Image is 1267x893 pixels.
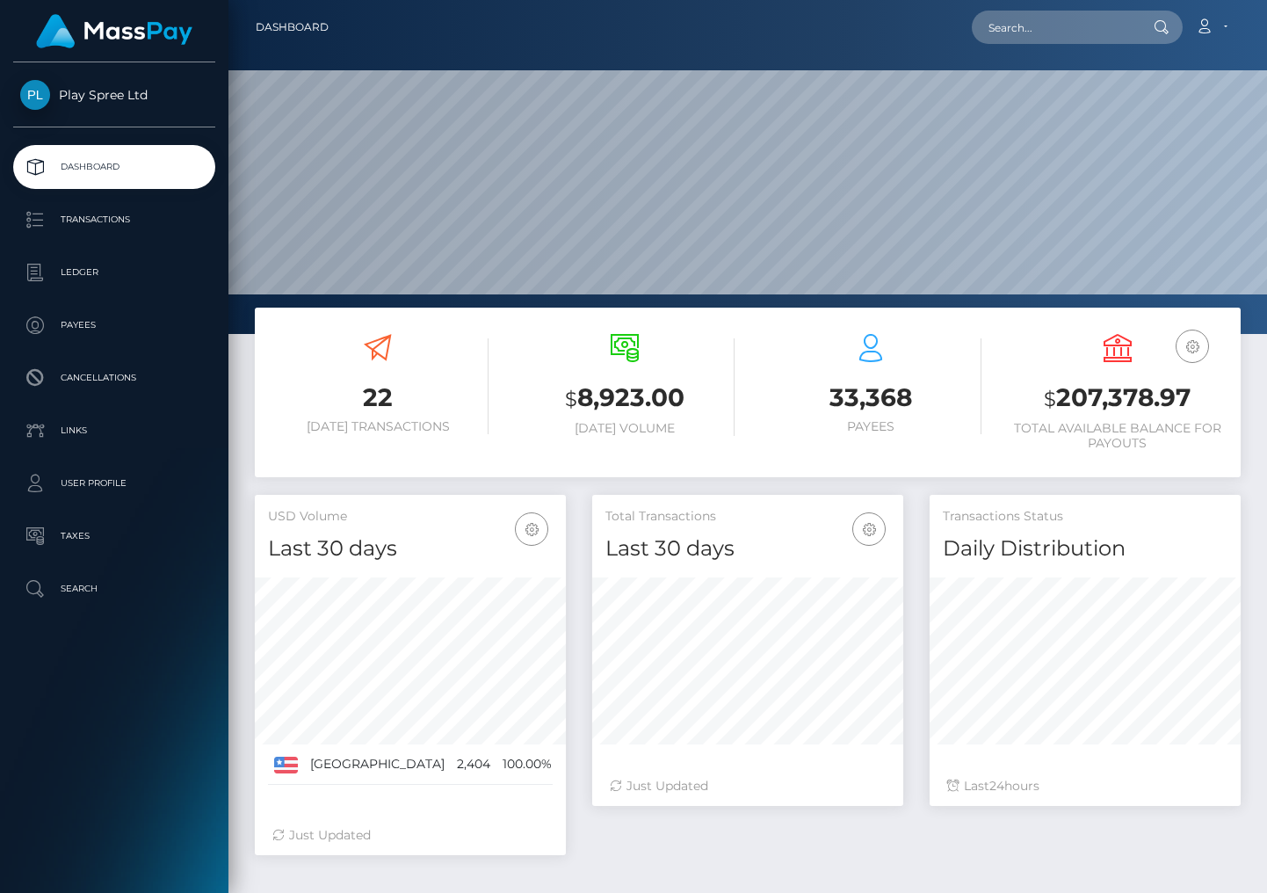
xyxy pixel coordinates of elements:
[761,381,981,415] h3: 33,368
[1008,421,1228,451] h6: Total Available Balance for Payouts
[451,744,496,785] td: 2,404
[947,777,1223,795] div: Last hours
[13,514,215,558] a: Taxes
[20,154,208,180] p: Dashboard
[20,207,208,233] p: Transactions
[268,381,489,415] h3: 22
[20,365,208,391] p: Cancellations
[272,826,548,845] div: Just Updated
[761,419,981,434] h6: Payees
[20,523,208,549] p: Taxes
[1044,387,1056,411] small: $
[972,11,1137,44] input: Search...
[610,777,886,795] div: Just Updated
[496,744,558,785] td: 100.00%
[515,421,735,436] h6: [DATE] Volume
[20,576,208,602] p: Search
[274,757,298,773] img: US.png
[13,87,215,103] span: Play Spree Ltd
[13,409,215,453] a: Links
[13,567,215,611] a: Search
[20,470,208,497] p: User Profile
[13,250,215,294] a: Ledger
[13,198,215,242] a: Transactions
[605,508,890,526] h5: Total Transactions
[268,419,489,434] h6: [DATE] Transactions
[13,356,215,400] a: Cancellations
[268,508,553,526] h5: USD Volume
[943,534,1227,564] h4: Daily Distribution
[20,312,208,338] p: Payees
[20,259,208,286] p: Ledger
[989,778,1004,794] span: 24
[13,303,215,347] a: Payees
[1008,381,1228,417] h3: 207,378.97
[565,387,577,411] small: $
[20,80,50,110] img: Play Spree Ltd
[36,14,192,48] img: MassPay Logo
[13,145,215,189] a: Dashboard
[605,534,890,564] h4: Last 30 days
[256,9,329,46] a: Dashboard
[20,417,208,444] p: Links
[943,508,1227,526] h5: Transactions Status
[13,461,215,505] a: User Profile
[268,534,553,564] h4: Last 30 days
[515,381,735,417] h3: 8,923.00
[304,744,451,785] td: [GEOGRAPHIC_DATA]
